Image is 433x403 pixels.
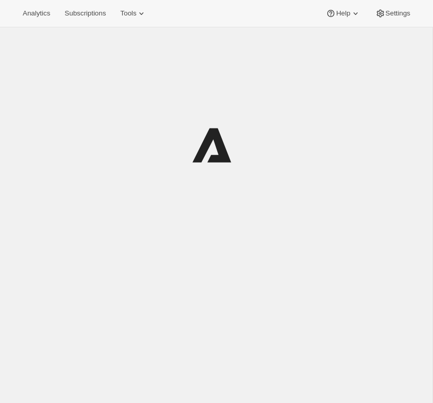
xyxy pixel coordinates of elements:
button: Tools [114,6,153,21]
span: Analytics [23,9,50,18]
span: Tools [120,9,136,18]
span: Settings [386,9,410,18]
button: Settings [369,6,416,21]
span: Subscriptions [65,9,106,18]
button: Help [319,6,366,21]
span: Help [336,9,350,18]
button: Subscriptions [58,6,112,21]
button: Analytics [17,6,56,21]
